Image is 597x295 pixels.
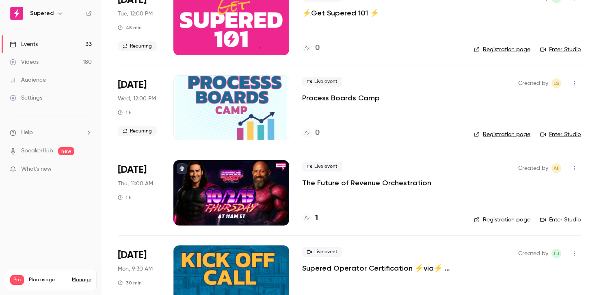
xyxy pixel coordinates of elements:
h4: 0 [315,128,320,139]
h4: 0 [315,43,320,54]
span: LJ [554,249,559,258]
div: Events [10,40,38,48]
span: [DATE] [118,78,147,91]
a: Supered Operator Certification ⚡️via⚡️ Training Grounds: Kickoff Call [302,263,461,273]
span: Created by [518,163,548,173]
div: 1 h [118,194,132,201]
span: LS [554,78,559,88]
div: Videos [10,58,39,66]
a: 0 [302,128,320,139]
span: new [58,147,74,155]
a: Process Boards Camp [302,93,380,103]
h4: 1 [315,213,318,224]
iframe: Noticeable Trigger [82,166,92,173]
span: Live event [302,162,342,171]
a: SpeakerHub [21,147,53,155]
span: Thu, 11:00 AM [118,180,153,188]
a: 1 [302,213,318,224]
span: Pro [10,275,24,285]
span: Tue, 12:00 PM [118,10,153,18]
span: Ashley Freter [552,163,561,173]
li: help-dropdown-opener [10,128,92,137]
span: Wed, 12:00 PM [118,95,156,103]
div: Oct 16 Thu, 11:00 AM (America/New York) [118,160,160,225]
span: Lindsay John [552,249,561,258]
span: [DATE] [118,249,147,262]
span: Plan usage [29,277,67,283]
span: What's new [21,165,52,174]
a: ⚡️Get Supered 101 ⚡️ [302,8,379,18]
span: Live event [302,77,342,87]
a: Manage [72,277,91,283]
div: 30 min [118,280,142,286]
h6: Supered [30,9,54,17]
span: Created by [518,249,548,258]
div: Settings [10,94,42,102]
a: Registration page [474,46,530,54]
span: Recurring [118,126,157,136]
a: Registration page [474,216,530,224]
a: Enter Studio [540,46,581,54]
a: Enter Studio [540,216,581,224]
div: Audience [10,76,46,84]
a: The Future of Revenue Orchestration [302,178,431,188]
div: 45 min [118,24,142,31]
a: Registration page [474,130,530,139]
span: Help [21,128,33,137]
span: Mon, 9:30 AM [118,265,153,273]
span: [DATE] [118,163,147,176]
img: Supered [10,7,23,20]
span: AF [554,163,559,173]
span: Lindsey Smith [552,78,561,88]
a: 0 [302,43,320,54]
span: Created by [518,78,548,88]
span: Recurring [118,41,157,51]
div: 1 h [118,109,132,116]
span: Live event [302,247,342,257]
a: Enter Studio [540,130,581,139]
div: Oct 15 Wed, 10:00 AM (America/Denver) [118,75,160,140]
